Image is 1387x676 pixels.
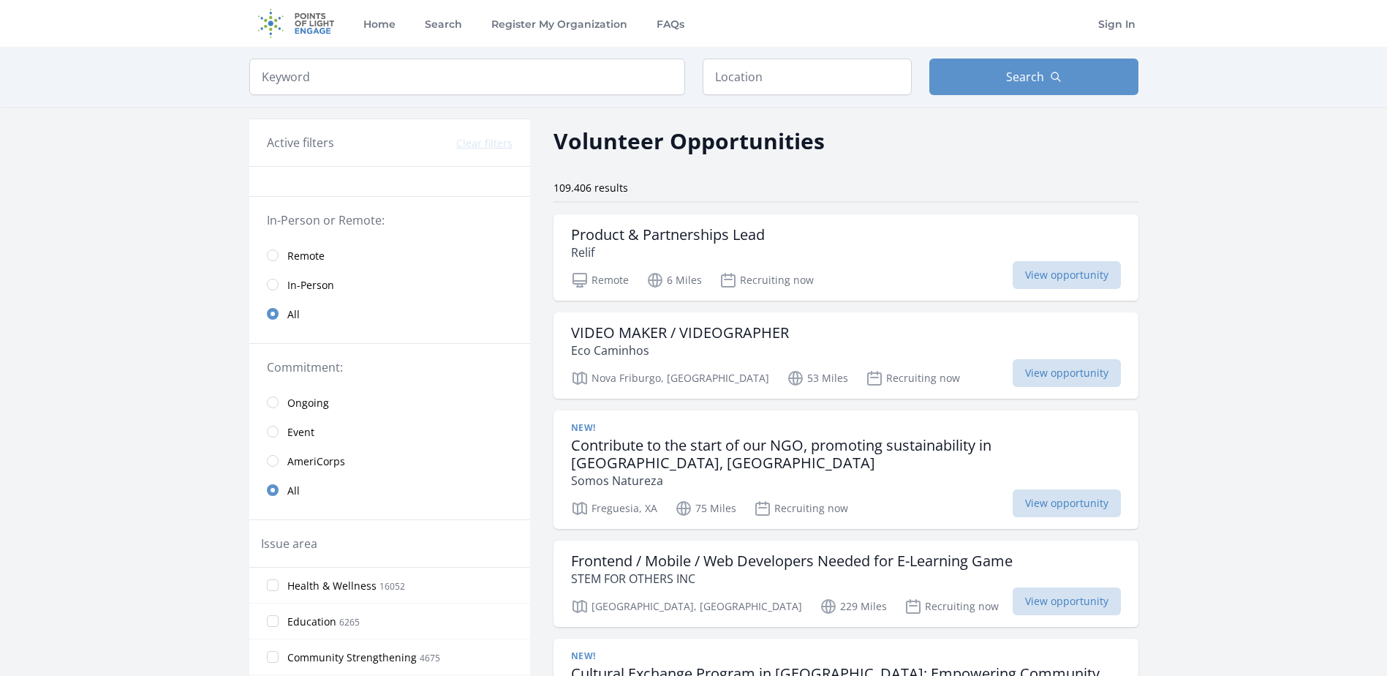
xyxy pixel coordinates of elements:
p: Recruiting now [719,271,814,289]
a: New! Contribute to the start of our NGO, promoting sustainability in [GEOGRAPHIC_DATA], [GEOGRAPH... [553,410,1138,529]
span: View opportunity [1013,359,1121,387]
span: View opportunity [1013,587,1121,615]
h2: Volunteer Opportunities [553,124,825,157]
span: 6265 [339,616,360,628]
a: Ongoing [249,388,530,417]
p: 6 Miles [646,271,702,289]
span: AmeriCorps [287,454,345,469]
span: Event [287,425,314,440]
p: 229 Miles [820,598,887,615]
a: Event [249,417,530,446]
p: [GEOGRAPHIC_DATA], [GEOGRAPHIC_DATA] [571,598,802,615]
p: Freguesia, XA [571,500,657,517]
p: Recruiting now [866,369,960,387]
h3: VIDEO MAKER / VIDEOGRAPHER [571,324,789,342]
p: 53 Miles [787,369,848,387]
span: View opportunity [1013,489,1121,517]
p: Somos Natureza [571,472,1121,489]
span: 16052 [379,580,405,593]
span: In-Person [287,278,334,293]
span: All [287,307,300,322]
button: Clear filters [456,136,513,151]
span: View opportunity [1013,261,1121,289]
span: Ongoing [287,396,329,410]
input: Health & Wellness 16052 [267,579,279,591]
legend: Commitment: [267,358,513,376]
p: Relif [571,244,765,261]
span: Health & Wellness [287,579,377,593]
span: Education [287,615,336,629]
span: New! [571,650,596,662]
p: Recruiting now [754,500,848,517]
p: Nova Friburgo, [GEOGRAPHIC_DATA] [571,369,769,387]
span: Community Strengthening [287,650,417,665]
input: Education 6265 [267,615,279,627]
span: Search [1006,68,1044,86]
button: Search [929,59,1138,95]
h3: Contribute to the start of our NGO, promoting sustainability in [GEOGRAPHIC_DATA], [GEOGRAPHIC_DATA] [571,437,1121,472]
p: Remote [571,271,629,289]
p: STEM FOR OTHERS INC [571,570,1013,587]
h3: Frontend / Mobile / Web Developers Needed for E-Learning Game [571,552,1013,570]
span: 4675 [420,652,440,664]
a: VIDEO MAKER / VIDEOGRAPHER Eco Caminhos Nova Friburgo, [GEOGRAPHIC_DATA] 53 Miles Recruiting now ... [553,312,1138,399]
p: Recruiting now [904,598,999,615]
span: All [287,484,300,498]
input: Location [703,59,912,95]
a: Frontend / Mobile / Web Developers Needed for E-Learning Game STEM FOR OTHERS INC [GEOGRAPHIC_DAT... [553,541,1138,627]
a: All [249,299,530,328]
h3: Active filters [267,134,334,151]
span: New! [571,422,596,434]
a: In-Person [249,270,530,299]
input: Keyword [249,59,685,95]
legend: Issue area [261,535,317,552]
span: 109.406 results [553,181,628,195]
span: Remote [287,249,325,263]
input: Community Strengthening 4675 [267,651,279,663]
legend: In-Person or Remote: [267,211,513,229]
p: Eco Caminhos [571,342,789,359]
a: Remote [249,241,530,270]
p: 75 Miles [675,500,736,517]
a: Product & Partnerships Lead Relif Remote 6 Miles Recruiting now View opportunity [553,214,1138,301]
a: All [249,476,530,505]
a: AmeriCorps [249,446,530,476]
h3: Product & Partnerships Lead [571,226,765,244]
